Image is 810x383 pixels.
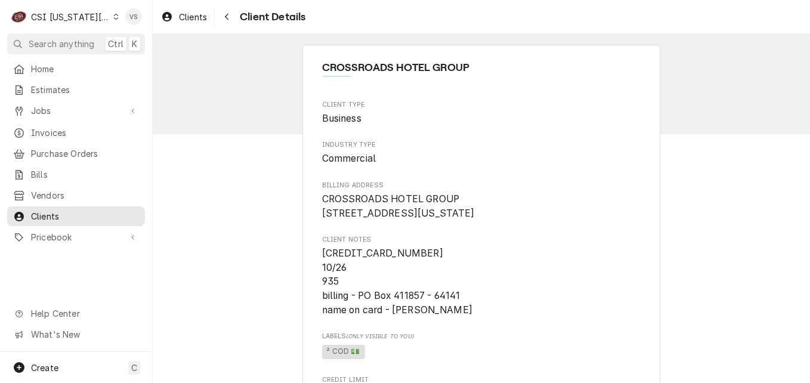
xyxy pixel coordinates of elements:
span: Bills [31,168,139,181]
span: Labels [322,332,641,341]
button: Search anythingCtrlK [7,33,145,54]
span: Jobs [31,104,121,117]
div: CSI Kansas City's Avatar [11,8,27,25]
span: Client Type [322,112,641,126]
a: Bills [7,165,145,184]
a: Invoices [7,123,145,143]
span: Client Notes [322,246,641,317]
span: Billing Address [322,192,641,220]
span: Business [322,113,361,124]
span: [object Object] [322,343,641,361]
a: Clients [7,206,145,226]
span: Pricebook [31,231,121,243]
div: [object Object] [322,332,641,361]
span: Purchase Orders [31,147,139,160]
span: Ctrl [108,38,123,50]
span: ² COD 💵 [322,345,365,359]
span: Industry Type [322,152,641,166]
span: [CREDIT_CARD_NUMBER] 10/26 935 billing - PO Box 411857 - 64141 name on card - [PERSON_NAME] [322,248,472,316]
span: Help Center [31,307,138,320]
div: C [11,8,27,25]
span: Clients [31,210,139,223]
span: Invoices [31,126,139,139]
span: Commercial [322,153,376,164]
div: Industry Type [322,140,641,166]
div: Client Information [322,60,641,85]
span: Client Type [322,100,641,110]
span: Client Details [236,9,305,25]
div: CSI [US_STATE][GEOGRAPHIC_DATA] [31,11,110,23]
span: CROSSROADS HOTEL GROUP [STREET_ADDRESS][US_STATE] [322,193,475,219]
span: Client Notes [322,235,641,245]
div: Vicky Stuesse's Avatar [125,8,142,25]
span: Billing Address [322,181,641,190]
span: Vendors [31,189,139,202]
button: Navigate back [217,7,236,26]
a: Vendors [7,186,145,205]
span: Estimates [31,84,139,96]
div: Billing Address [322,181,641,221]
span: Industry Type [322,140,641,150]
a: Purchase Orders [7,144,145,163]
div: Client Type [322,100,641,126]
div: Client Notes [322,235,641,317]
span: Clients [179,11,207,23]
a: Go to Pricebook [7,227,145,247]
a: Estimates [7,80,145,100]
a: Go to Help Center [7,304,145,323]
span: K [132,38,137,50]
span: What's New [31,328,138,341]
span: (Only Visible to You) [346,333,413,339]
a: Go to What's New [7,325,145,344]
div: VS [125,8,142,25]
span: Name [322,60,641,76]
span: Create [31,363,58,373]
a: Go to Jobs [7,101,145,121]
span: Home [31,63,139,75]
a: Home [7,59,145,79]
span: Search anything [29,38,94,50]
span: C [131,362,137,374]
a: Clients [156,7,212,27]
